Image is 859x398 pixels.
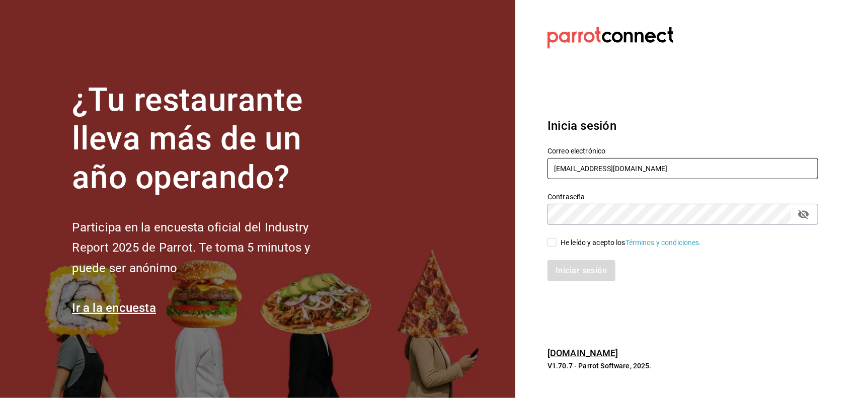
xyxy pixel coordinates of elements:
[72,301,156,315] a: Ir a la encuesta
[548,348,618,358] a: [DOMAIN_NAME]
[548,117,818,135] h3: Inicia sesión
[548,194,818,201] label: Contraseña
[626,238,701,247] a: Términos y condiciones.
[561,237,701,248] div: He leído y acepto los
[795,206,812,223] button: passwordField
[548,158,818,179] input: Ingresa tu correo electrónico
[548,148,818,155] label: Correo electrónico
[72,81,344,197] h1: ¿Tu restaurante lleva más de un año operando?
[548,361,818,371] p: V1.70.7 - Parrot Software, 2025.
[72,217,344,279] h2: Participa en la encuesta oficial del Industry Report 2025 de Parrot. Te toma 5 minutos y puede se...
